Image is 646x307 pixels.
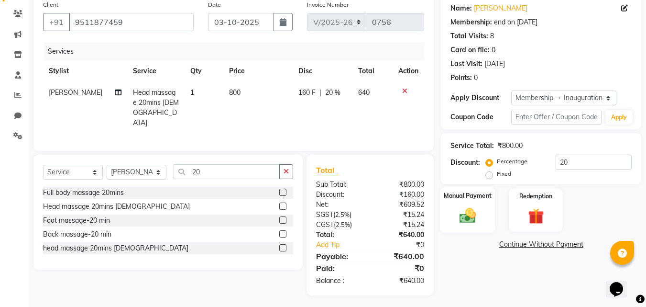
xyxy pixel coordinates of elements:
[298,88,316,98] span: 160 F
[309,230,370,240] div: Total:
[43,60,127,82] th: Stylist
[450,59,482,69] div: Last Visit:
[497,157,527,166] label: Percentage
[492,45,495,55] div: 0
[316,165,338,175] span: Total
[393,60,424,82] th: Action
[43,216,110,226] div: Foot massage-20 min
[605,110,633,125] button: Apply
[43,229,111,239] div: Back massage-20 min
[381,240,432,250] div: ₹0
[223,60,293,82] th: Price
[309,276,370,286] div: Balance :
[450,17,492,27] div: Membership:
[370,276,431,286] div: ₹640.00
[174,164,280,179] input: Search or Scan
[450,141,494,151] div: Service Total:
[43,243,188,253] div: head massage 20mins [DEMOGRAPHIC_DATA]
[370,220,431,230] div: ₹15.24
[309,210,370,220] div: ( )
[511,110,602,125] input: Enter Offer / Coupon Code
[316,220,334,229] span: CGST
[358,88,370,97] span: 640
[450,93,511,103] div: Apply Discount
[190,88,194,97] span: 1
[336,221,350,228] span: 2.5%
[335,211,350,218] span: 2.5%
[474,3,527,13] a: [PERSON_NAME]
[309,220,370,230] div: ( )
[454,206,481,225] img: _cash.svg
[309,200,370,210] div: Net:
[127,60,185,82] th: Service
[69,13,194,31] input: Search by Name/Mobile/Email/Code
[44,43,431,60] div: Services
[309,250,370,262] div: Payable:
[43,188,124,198] div: Full body massage 20mins
[316,210,333,219] span: SGST
[133,88,179,127] span: Head massage 20mins [DEMOGRAPHIC_DATA]
[370,262,431,274] div: ₹0
[450,73,472,83] div: Points:
[352,60,393,82] th: Total
[229,88,241,97] span: 800
[49,88,102,97] span: [PERSON_NAME]
[450,45,490,55] div: Card on file:
[319,88,321,98] span: |
[309,190,370,200] div: Discount:
[450,31,488,41] div: Total Visits:
[497,170,511,178] label: Fixed
[370,230,431,240] div: ₹640.00
[309,240,380,250] a: Add Tip
[490,31,494,41] div: 8
[370,190,431,200] div: ₹160.00
[43,13,70,31] button: +91
[494,17,537,27] div: end on [DATE]
[325,88,340,98] span: 20 %
[185,60,223,82] th: Qty
[309,262,370,274] div: Paid:
[309,180,370,190] div: Sub Total:
[43,202,190,212] div: Head massage 20mins [DEMOGRAPHIC_DATA]
[444,191,492,200] label: Manual Payment
[474,73,478,83] div: 0
[450,3,472,13] div: Name:
[370,180,431,190] div: ₹800.00
[519,192,552,201] label: Redemption
[484,59,505,69] div: [DATE]
[370,250,431,262] div: ₹640.00
[370,210,431,220] div: ₹15.24
[370,200,431,210] div: ₹609.52
[43,0,58,9] label: Client
[450,158,480,168] div: Discount:
[208,0,221,9] label: Date
[307,0,349,9] label: Invoice Number
[498,141,523,151] div: ₹800.00
[523,206,549,226] img: _gift.svg
[443,239,639,250] a: Continue Without Payment
[450,112,511,122] div: Coupon Code
[606,269,636,297] iframe: chat widget
[293,60,352,82] th: Disc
